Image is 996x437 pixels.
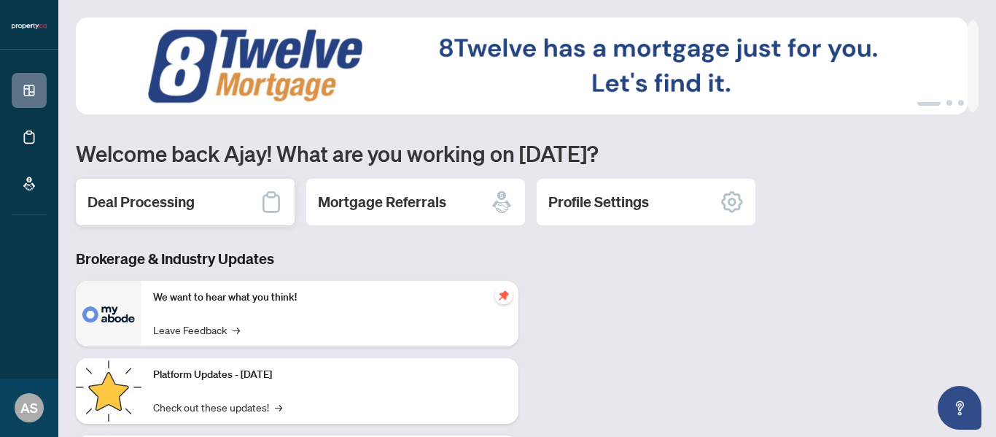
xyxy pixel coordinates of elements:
[20,398,38,418] span: AS
[917,100,941,106] button: 1
[958,100,964,106] button: 3
[946,100,952,106] button: 2
[153,367,507,383] p: Platform Updates - [DATE]
[76,18,968,115] img: Slide 0
[548,192,649,212] h2: Profile Settings
[153,322,240,338] a: Leave Feedback→
[76,281,141,347] img: We want to hear what you think!
[12,22,47,31] img: logo
[153,290,507,306] p: We want to hear what you think!
[938,386,981,430] button: Open asap
[76,249,518,269] h3: Brokerage & Industry Updates
[76,358,141,424] img: Platform Updates - July 21, 2025
[318,192,446,212] h2: Mortgage Referrals
[153,399,282,415] a: Check out these updates!→
[76,139,979,167] h1: Welcome back Ajay! What are you working on [DATE]?
[495,287,513,304] span: pushpin
[275,399,282,415] span: →
[87,192,195,212] h2: Deal Processing
[233,322,240,338] span: →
